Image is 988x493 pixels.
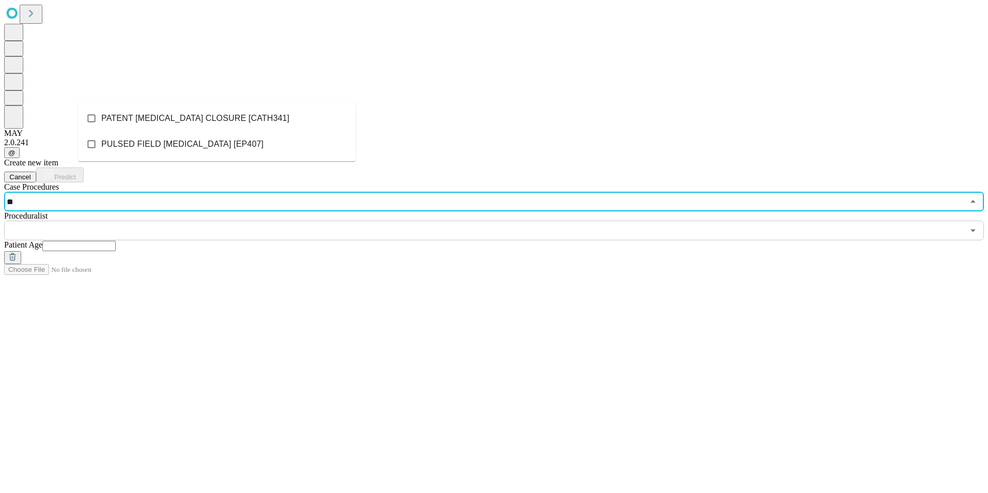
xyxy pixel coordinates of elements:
[4,240,42,249] span: Patient Age
[4,158,58,167] span: Create new item
[4,211,48,220] span: Proceduralist
[101,138,264,150] span: PULSED FIELD [MEDICAL_DATA] [EP407]
[966,223,980,238] button: Open
[8,149,16,157] span: @
[4,182,59,191] span: Scheduled Procedure
[4,129,984,138] div: MAY
[966,194,980,209] button: Close
[36,167,84,182] button: Predict
[101,112,289,125] span: PATENT [MEDICAL_DATA] CLOSURE [CATH341]
[9,173,31,181] span: Cancel
[4,138,984,147] div: 2.0.241
[4,172,36,182] button: Cancel
[4,147,20,158] button: @
[54,173,75,181] span: Predict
